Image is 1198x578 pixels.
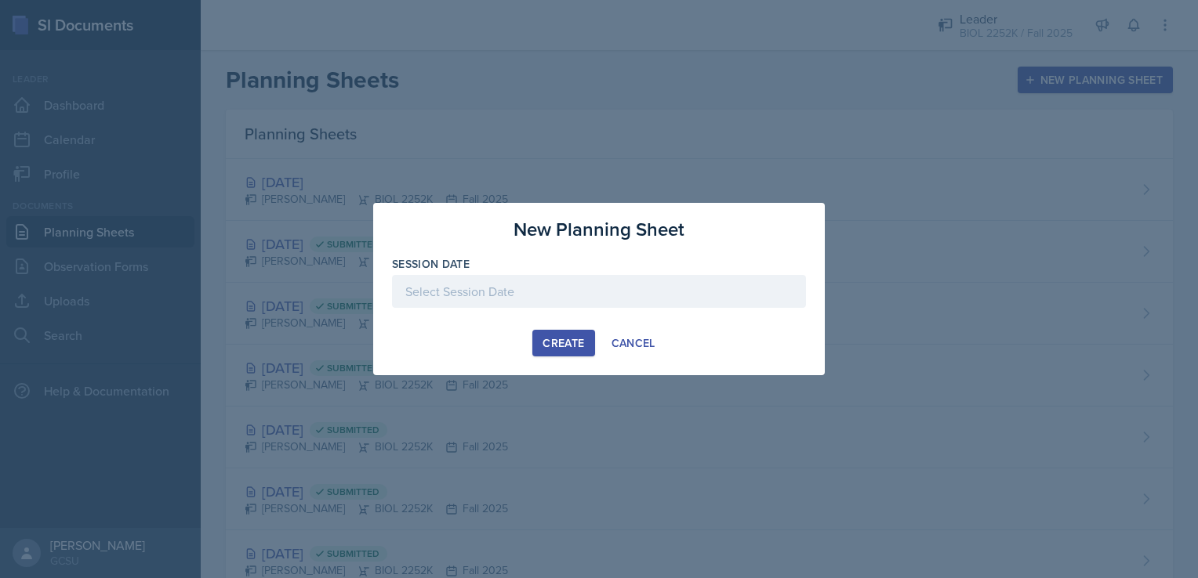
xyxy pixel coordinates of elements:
div: Create [543,337,584,349]
button: Create [532,330,594,356]
div: Cancel [612,337,655,349]
label: Session Date [392,256,470,272]
button: Cancel [601,330,666,356]
h3: New Planning Sheet [514,215,684,244]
